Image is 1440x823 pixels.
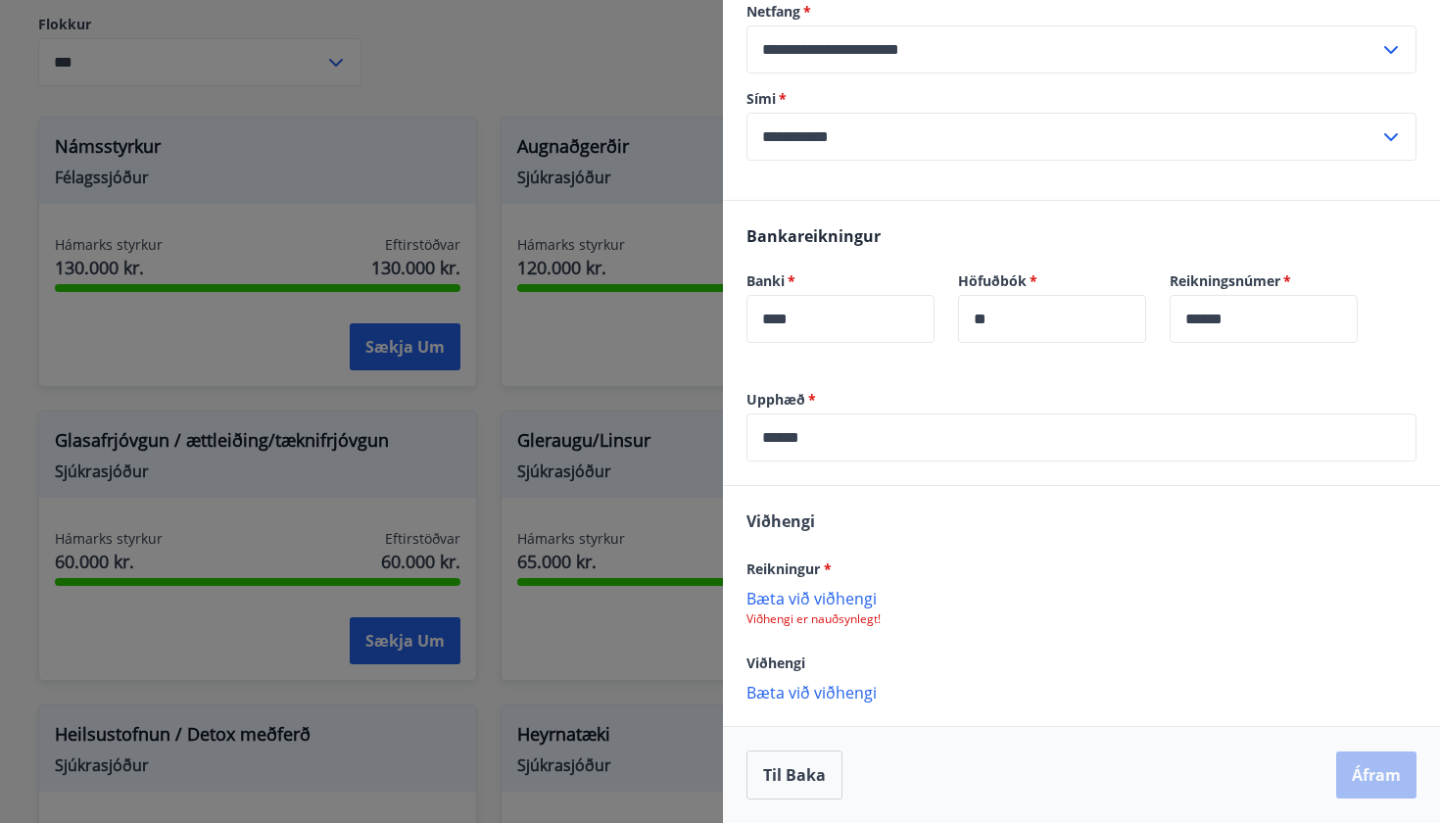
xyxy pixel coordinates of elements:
[746,225,881,247] span: Bankareikningur
[746,654,805,672] span: Viðhengi
[746,2,1416,22] label: Netfang
[746,750,842,799] button: Til baka
[746,271,935,291] label: Banki
[746,510,815,532] span: Viðhengi
[746,390,1416,410] label: Upphæð
[746,611,1416,627] p: Viðhengi er nauðsynlegt!
[746,559,832,578] span: Reikningur
[746,588,1416,607] p: Bæta við viðhengi
[1170,271,1358,291] label: Reikningsnúmer
[746,89,1416,109] label: Sími
[746,413,1416,461] div: Upphæð
[958,271,1146,291] label: Höfuðbók
[746,682,1416,702] p: Bæta við viðhengi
